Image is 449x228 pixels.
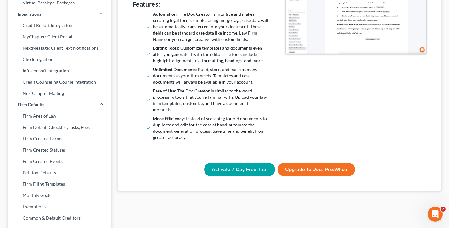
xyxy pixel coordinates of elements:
a: Firm Filing Templates [8,178,111,190]
a: Firm Area of Law [8,110,111,122]
strong: Editing Tools [153,45,178,51]
a: Monthly Goals [8,190,111,201]
a: Clio Integration [8,54,111,65]
a: Firm Created Forms [8,133,111,144]
a: Firm Created Events [8,156,111,167]
a: Firm Created Statuses [8,144,111,156]
a: Infusionsoft Integration [8,65,111,76]
button: Activate 7-Day Free Trial [204,163,275,176]
span: Integrations [18,11,41,17]
a: Integrations [8,8,111,20]
strong: Unlimited Documents [153,67,196,72]
a: Exemptions [8,201,111,212]
a: NextMessage: Client Text Notifications [8,42,111,54]
li: : Build, store, and make as many documents as your firm needs. Templates and case documents will ... [153,66,271,85]
a: Upgrade to Docs Pro/Whoa [278,163,355,176]
li: : Customize templates and documents even after you generate it with the editor. The tools include... [153,45,271,64]
a: Credit Report Integration [8,20,111,31]
a: MyChapter: Client Portal [8,31,111,42]
a: Common & Default Creditors [8,212,111,224]
li: : The Doc Creator is intuitive and makes creating legal forms simple. Using merge tags, case data... [153,11,271,42]
span: Firm Defaults [18,102,44,108]
strong: Automation [153,11,177,17]
a: Petition Defaults [8,167,111,178]
a: NextChapter Mailing [8,88,111,99]
strong: Ease of Use [153,88,175,93]
strong: More Efficiency [153,116,184,121]
span: 7 [441,207,446,212]
a: Credit Counseling Course Integration [8,76,111,88]
a: Firm Defaults [8,99,111,110]
a: Firm Default Checklist, Tasks, Fees [8,122,111,133]
iframe: Intercom live chat [428,207,443,222]
li: : Instead of searching for old documents to duplicate and edit for the case at hand, automate the... [153,115,271,141]
li: : The Doc Creator is similar to the word processing tools that you're familiar with. Upload your ... [153,88,271,113]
